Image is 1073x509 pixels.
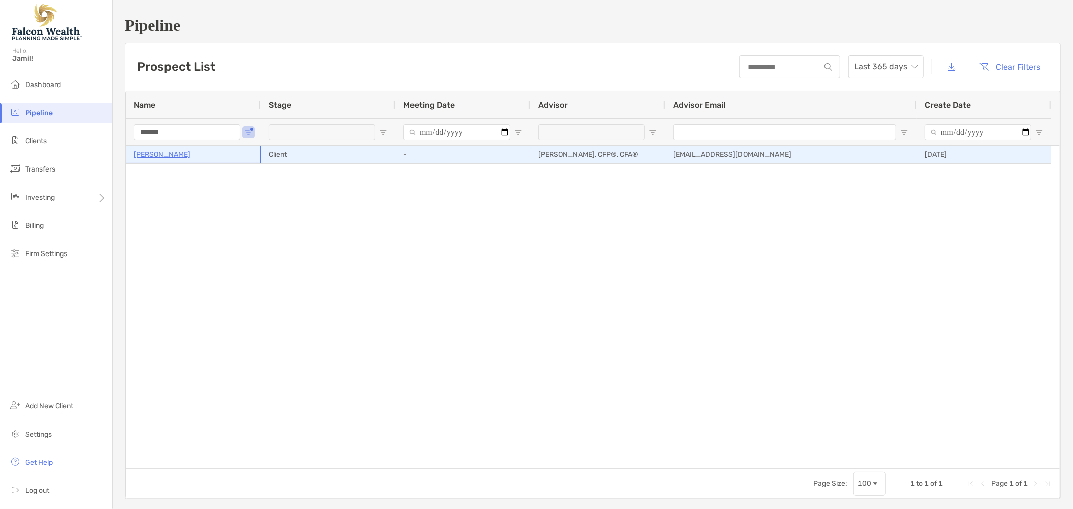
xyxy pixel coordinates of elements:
img: billing icon [9,219,21,231]
input: Meeting Date Filter Input [403,124,510,140]
button: Open Filter Menu [900,128,909,136]
img: pipeline icon [9,106,21,118]
span: Advisor [538,100,568,110]
input: Advisor Email Filter Input [673,124,896,140]
span: Name [134,100,155,110]
span: 1 [1023,479,1028,488]
span: Jamil! [12,54,106,63]
img: input icon [824,63,832,71]
div: Next Page [1032,480,1040,488]
button: Open Filter Menu [244,128,253,136]
div: [DATE] [917,146,1051,163]
span: Meeting Date [403,100,455,110]
span: Billing [25,221,44,230]
img: add_new_client icon [9,399,21,411]
button: Open Filter Menu [1035,128,1043,136]
h3: Prospect List [137,60,215,74]
span: Transfers [25,165,55,174]
div: Page Size: [813,479,847,488]
img: logout icon [9,484,21,496]
img: get-help icon [9,456,21,468]
div: Previous Page [979,480,987,488]
span: of [930,479,937,488]
div: Page Size [853,472,886,496]
input: Name Filter Input [134,124,240,140]
span: Stage [269,100,291,110]
div: [PERSON_NAME], CFP®, CFA® [530,146,665,163]
div: 100 [858,479,871,488]
span: Pipeline [25,109,53,117]
input: Create Date Filter Input [925,124,1031,140]
span: 1 [910,479,915,488]
h1: Pipeline [125,16,1061,35]
button: Open Filter Menu [514,128,522,136]
span: 1 [924,479,929,488]
span: to [916,479,923,488]
div: First Page [967,480,975,488]
span: Page [991,479,1008,488]
a: [PERSON_NAME] [134,148,190,161]
span: Log out [25,486,49,495]
span: of [1015,479,1022,488]
span: Investing [25,193,55,202]
img: firm-settings icon [9,247,21,259]
img: transfers icon [9,162,21,175]
span: Add New Client [25,402,73,410]
span: Clients [25,137,47,145]
img: investing icon [9,191,21,203]
span: Advisor Email [673,100,725,110]
div: Client [261,146,395,163]
span: Get Help [25,458,53,467]
button: Clear Filters [972,56,1048,78]
span: 1 [938,479,943,488]
img: clients icon [9,134,21,146]
div: - [395,146,530,163]
img: dashboard icon [9,78,21,90]
img: Falcon Wealth Planning Logo [12,4,82,40]
img: settings icon [9,428,21,440]
button: Open Filter Menu [379,128,387,136]
span: Settings [25,430,52,439]
span: Dashboard [25,80,61,89]
div: [EMAIL_ADDRESS][DOMAIN_NAME] [665,146,917,163]
span: Last 365 days [854,56,918,78]
button: Open Filter Menu [649,128,657,136]
span: 1 [1009,479,1014,488]
span: Create Date [925,100,971,110]
span: Firm Settings [25,249,67,258]
div: Last Page [1044,480,1052,488]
